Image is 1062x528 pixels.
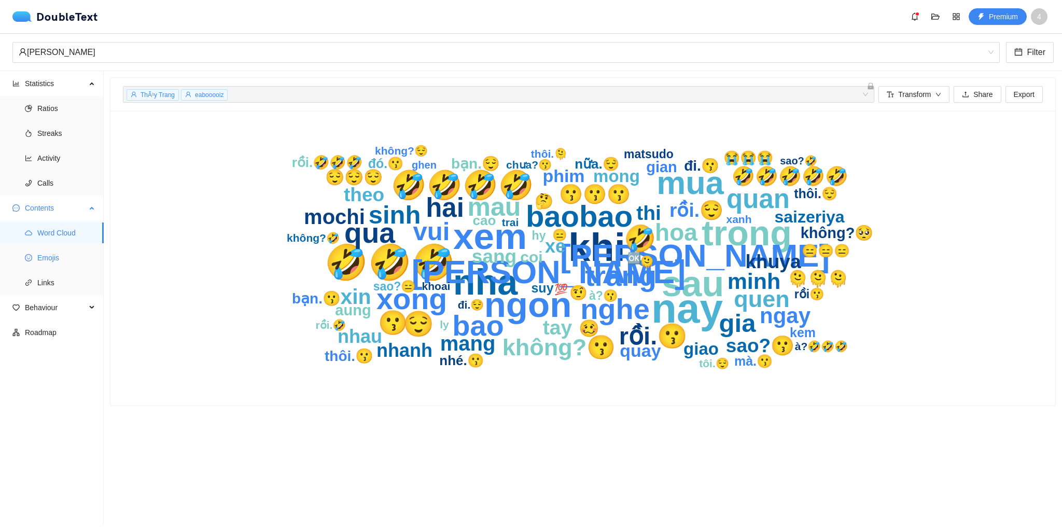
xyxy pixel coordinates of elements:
[440,332,496,355] text: mang
[543,316,572,339] text: tay
[37,148,95,169] span: Activity
[452,309,504,342] text: bao
[453,216,527,257] text: xem
[898,89,931,100] span: Transform
[646,159,677,175] text: gian
[535,192,554,211] text: 🤔
[422,280,451,292] text: khoai
[368,156,404,172] text: đó.😗
[12,329,20,336] span: apartment
[532,229,546,242] text: hy
[780,155,817,167] text: sao?🤣
[948,12,964,21] span: appstore
[1037,8,1041,25] span: 4
[185,91,191,98] span: user
[620,341,661,360] text: quay
[19,43,994,62] span: Thùy Trang
[520,248,542,266] text: coi
[344,184,384,205] text: theo
[651,285,723,331] text: nay
[287,231,340,245] text: không?🤣
[473,213,496,228] text: cao
[774,207,844,226] text: saizeriya
[412,159,437,171] text: ghen
[788,269,848,288] text: 🫠🫠🫠
[37,98,95,119] span: Ratios
[439,352,484,369] text: nhé.😗
[579,318,599,338] text: 🥴
[12,11,98,22] div: DoubleText
[403,309,434,339] text: 😌
[1027,46,1045,59] span: Filter
[962,91,969,99] span: upload
[25,254,32,261] span: smile
[1014,89,1035,100] span: Export
[376,282,447,315] text: xong
[531,281,553,295] text: suy
[702,213,792,253] text: trong
[662,263,724,304] text: sau
[316,318,347,332] text: rồi.🤣
[726,184,790,214] text: quan
[726,213,751,225] text: xanh
[560,238,830,273] text: [PERSON_NAME]
[575,156,620,172] text: nữa.😌
[569,284,588,301] text: 🤨
[335,302,371,318] text: aung
[531,147,568,161] text: thôi.🫠
[375,144,428,158] text: không?😌
[472,246,516,267] text: sang
[973,89,993,100] span: Share
[927,8,944,25] button: folder-open
[25,198,86,218] span: Contents
[801,224,874,242] text: không?🥺
[655,219,697,246] text: hoa
[25,155,32,162] span: line-chart
[969,8,1027,25] button: thunderboltPremium
[304,205,365,228] text: mochi
[907,12,923,21] span: bell
[25,73,86,94] span: Statistics
[954,86,1001,103] button: uploadShare
[502,334,616,362] text: không?😗
[1006,42,1054,63] button: calendarFilter
[878,86,949,103] button: font-sizeTransformdown
[935,92,942,99] span: down
[624,147,674,161] text: matsudo
[719,309,757,337] text: gia
[619,322,688,351] text: rồi.😗
[131,91,137,98] span: user
[292,154,364,171] text: rồi.🤣🤣🤣
[1005,86,1043,103] button: Export
[906,8,923,25] button: bell
[627,252,641,265] text: 🆗
[502,216,519,228] text: trai
[12,11,98,22] a: logoDoubleText
[795,340,849,353] text: à?🤣🤣🤣
[325,242,455,283] text: 🤣🤣🤣
[636,202,661,224] text: thi
[732,165,848,187] text: 🤣🤣🤣🤣🤣
[369,201,421,229] text: sinh
[325,168,383,187] text: 😌😌😌
[948,8,965,25] button: appstore
[12,304,20,311] span: heart
[25,279,32,286] span: link
[977,13,985,21] span: thunderbolt
[728,269,781,294] text: minh
[25,229,32,237] span: cloud
[25,130,32,137] span: fire
[734,353,773,369] text: mà.😗
[684,157,719,174] text: đi.😗
[25,297,86,318] span: Behaviour
[37,123,95,144] span: Streaks
[292,290,341,307] text: bạn.😗
[338,326,382,347] text: nhau
[887,91,894,99] span: font-size
[19,48,27,56] span: user
[554,283,568,296] text: 💯
[656,164,724,201] text: mua
[340,285,371,309] text: xin
[12,204,20,212] span: message
[25,322,95,343] span: Roadmap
